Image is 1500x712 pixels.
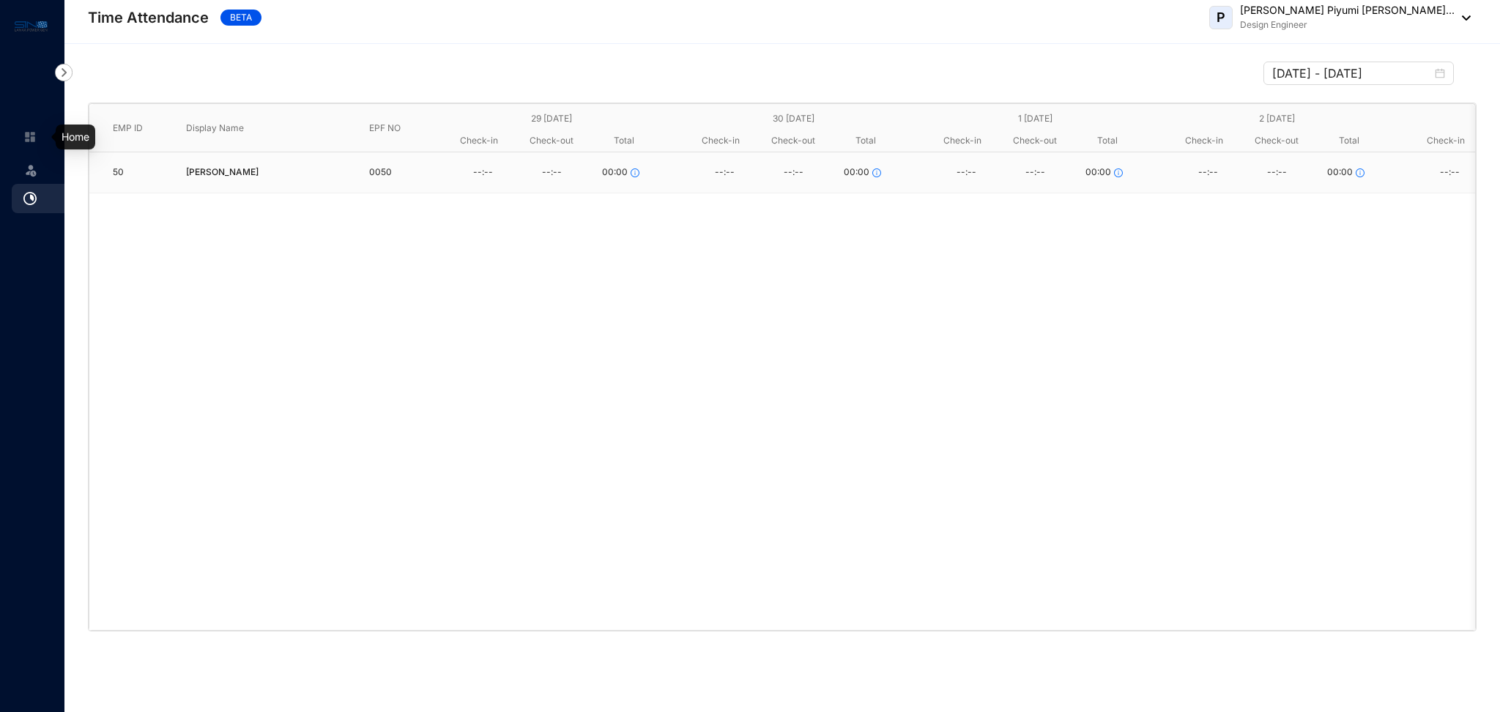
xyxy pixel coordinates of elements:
[89,152,163,193] td: 50
[220,10,261,26] span: BETA
[163,104,346,152] th: Display Name
[346,152,419,193] td: 0050
[442,108,661,130] div: 29 [DATE]
[15,18,48,34] img: logo
[1167,130,1240,152] div: Check-in
[759,162,828,184] div: --:--
[1240,3,1455,18] p: [PERSON_NAME] Piyumi [PERSON_NAME]...
[1356,168,1365,177] span: info-circle
[932,162,1000,184] div: --:--
[1240,130,1312,152] div: Check-out
[12,184,73,213] li: Time Attendance
[844,166,869,179] span: 00:00
[1240,18,1455,32] p: Design Engineer
[23,130,37,144] img: home-unselected.a29eae3204392db15eaf.svg
[588,130,661,152] div: Total
[23,163,38,177] img: leave-unselected.2934df6273408c3f84d9.svg
[186,166,259,179] span: [PERSON_NAME]
[872,168,881,177] span: info-circle
[346,104,419,152] th: EPF NO
[926,130,998,152] div: Check-in
[1173,162,1242,184] div: --:--
[12,122,47,152] li: Home
[442,130,515,152] div: Check-in
[1000,162,1069,184] div: --:--
[1114,168,1123,177] span: info-circle
[23,192,37,205] img: time-attendance.bce192ef64cb162a73de.svg
[1455,15,1471,21] img: dropdown-black.8e83cc76930a90b1a4fdb6d089b7bf3a.svg
[448,162,517,184] div: --:--
[684,130,757,152] div: Check-in
[89,104,163,152] th: EMP ID
[1327,166,1353,179] span: 00:00
[1085,166,1111,179] span: 00:00
[1409,130,1482,152] div: Check-in
[631,168,639,177] span: info-circle
[1242,162,1311,184] div: --:--
[1167,108,1386,130] div: 2 [DATE]
[690,162,759,184] div: --:--
[1217,11,1225,24] span: P
[1272,64,1432,82] input: Select week
[926,108,1144,130] div: 1 [DATE]
[88,7,209,28] p: Time Attendance
[684,108,902,130] div: 30 [DATE]
[1313,130,1386,152] div: Total
[602,166,628,179] span: 00:00
[515,130,587,152] div: Check-out
[830,130,902,152] div: Total
[998,130,1071,152] div: Check-out
[517,162,586,184] div: --:--
[757,130,829,152] div: Check-out
[1415,162,1484,184] div: --:--
[1072,130,1144,152] div: Total
[55,64,73,81] img: nav-icon-right.af6afadce00d159da59955279c43614e.svg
